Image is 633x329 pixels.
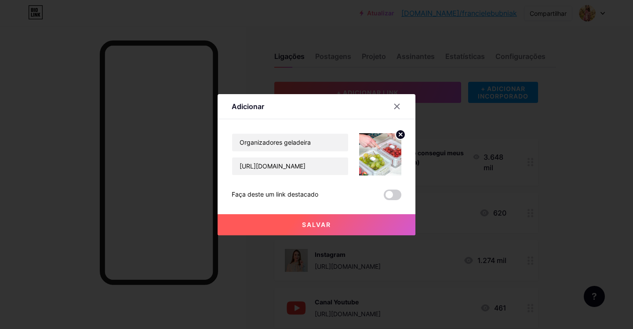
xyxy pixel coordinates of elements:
[232,102,264,111] font: Adicionar
[218,214,415,235] button: Salvar
[232,190,318,198] font: Faça deste um link destacado
[359,133,401,175] img: link_miniatura
[232,134,348,151] input: Título
[302,221,331,228] font: Salvar
[232,157,348,175] input: URL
